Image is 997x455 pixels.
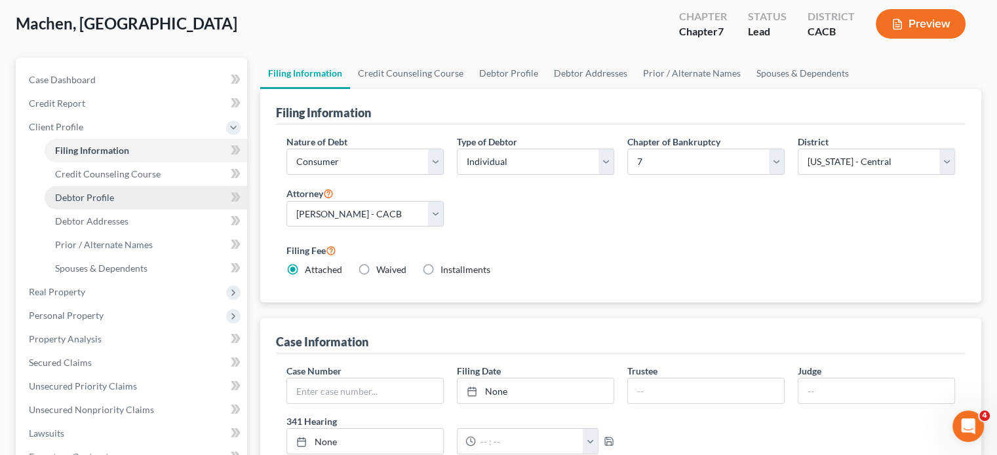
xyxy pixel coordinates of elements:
input: Enter case number... [287,378,443,403]
label: Trustee [627,364,657,378]
span: Credit Report [29,98,85,109]
span: Personal Property [29,310,104,321]
span: Unsecured Nonpriority Claims [29,404,154,415]
a: Debtor Profile [45,186,247,209]
a: Credit Report [18,92,247,115]
a: Debtor Profile [471,58,546,89]
a: Credit Counseling Course [350,58,471,89]
span: Filing Information [55,145,129,156]
a: Filing Information [45,139,247,162]
label: Filing Fee [286,242,955,258]
div: Lead [748,24,787,39]
label: District [798,135,829,149]
label: Attorney [286,185,334,201]
iframe: Intercom live chat [952,410,984,442]
span: Debtor Addresses [55,215,128,227]
a: Spouses & Dependents [45,257,247,280]
span: Waived [376,264,406,275]
a: Unsecured Nonpriority Claims [18,398,247,422]
label: Judge [798,364,821,378]
a: Spouses & Dependents [749,58,857,89]
span: Credit Counseling Course [55,168,161,179]
div: Chapter [679,9,727,24]
div: Filing Information [276,105,371,120]
a: None [287,429,443,454]
span: Attached [305,264,342,275]
a: Case Dashboard [18,68,247,92]
span: Real Property [29,286,85,297]
div: District [808,9,855,24]
span: Case Dashboard [29,74,96,85]
div: CACB [808,24,855,39]
span: Property Analysis [29,333,102,344]
div: Case Information [276,334,368,350]
a: None [458,378,614,403]
a: Secured Claims [18,351,247,374]
a: Filing Information [260,58,350,89]
span: Client Profile [29,121,83,132]
a: Prior / Alternate Names [635,58,749,89]
label: 341 Hearing [280,414,621,428]
span: Machen, [GEOGRAPHIC_DATA] [16,14,237,33]
div: Status [748,9,787,24]
a: Debtor Addresses [45,209,247,233]
a: Credit Counseling Course [45,162,247,186]
label: Nature of Debt [286,135,347,149]
a: Lawsuits [18,422,247,445]
a: Prior / Alternate Names [45,233,247,257]
label: Chapter of Bankruptcy [627,135,720,149]
label: Type of Debtor [457,135,517,149]
span: Unsecured Priority Claims [29,380,137,391]
input: -- : -- [476,429,583,454]
button: Preview [876,9,966,39]
span: Installments [440,264,490,275]
a: Unsecured Priority Claims [18,374,247,398]
label: Filing Date [457,364,501,378]
span: Debtor Profile [55,192,114,203]
span: 7 [718,25,724,37]
input: -- [628,378,784,403]
input: -- [798,378,954,403]
label: Case Number [286,364,342,378]
span: 4 [979,410,990,421]
span: Spouses & Dependents [55,263,147,274]
span: Secured Claims [29,357,92,368]
span: Lawsuits [29,428,64,439]
a: Property Analysis [18,327,247,351]
a: Debtor Addresses [546,58,635,89]
div: Chapter [679,24,727,39]
span: Prior / Alternate Names [55,239,153,250]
